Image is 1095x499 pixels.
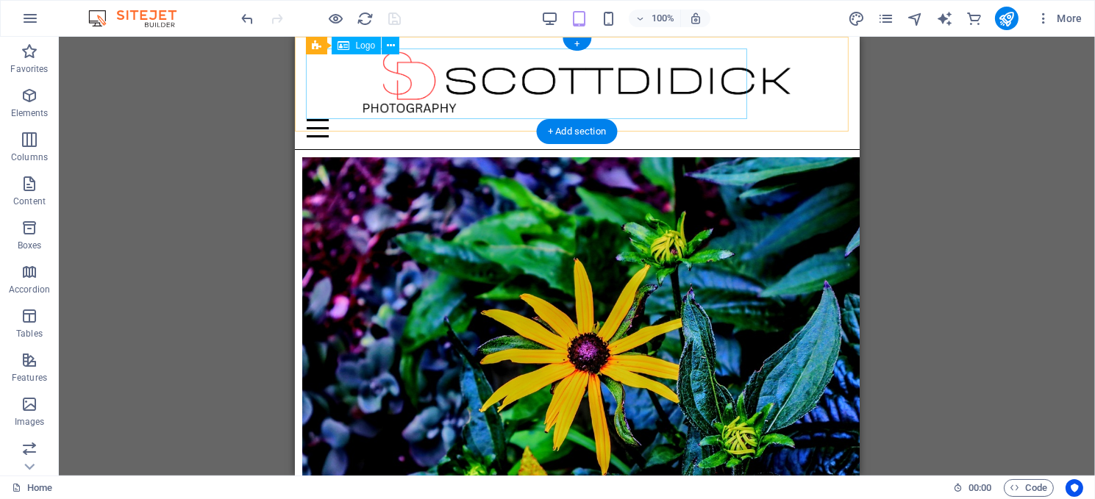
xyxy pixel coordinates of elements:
[357,10,374,27] button: reload
[15,416,45,428] p: Images
[12,479,52,497] a: Click to cancel selection. Double-click to open Pages
[995,7,1019,30] button: publish
[629,10,681,27] button: 100%
[689,12,702,25] i: On resize automatically adjust zoom level to fit chosen device.
[563,37,591,51] div: +
[536,119,618,144] div: + Add section
[9,284,50,295] p: Accordion
[239,10,257,27] button: undo
[979,482,981,493] span: :
[877,10,895,27] button: pages
[907,10,924,27] i: Navigator
[16,328,43,340] p: Tables
[1066,479,1083,497] button: Usercentrics
[10,63,48,75] p: Favorites
[18,240,42,251] p: Boxes
[1004,479,1054,497] button: Code
[11,151,48,163] p: Columns
[877,10,894,27] i: Pages (Ctrl+Alt+S)
[966,10,982,27] i: Commerce
[1010,479,1047,497] span: Code
[969,479,991,497] span: 00 00
[907,10,924,27] button: navigator
[966,10,983,27] button: commerce
[12,372,47,384] p: Features
[11,107,49,119] p: Elements
[953,479,992,497] h6: Session time
[651,10,674,27] h6: 100%
[355,41,375,50] span: Logo
[936,10,954,27] button: text_generator
[240,10,257,27] i: Undo: Change image (Ctrl+Z)
[1036,11,1082,26] span: More
[998,10,1015,27] i: Publish
[1030,7,1088,30] button: More
[85,10,195,27] img: Editor Logo
[13,195,46,207] p: Content
[848,10,866,27] button: design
